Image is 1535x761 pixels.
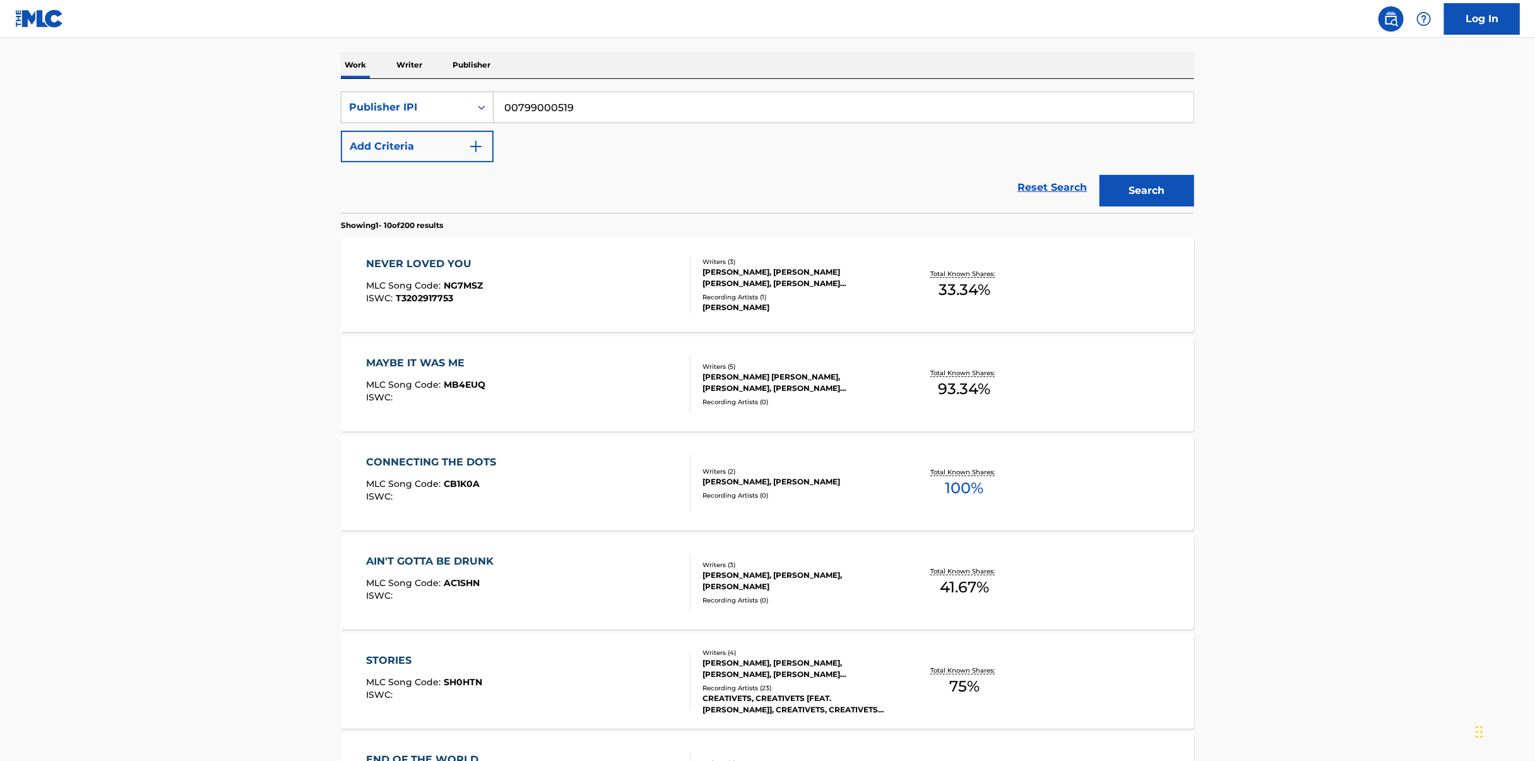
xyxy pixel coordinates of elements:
[367,590,396,601] span: ISWC :
[15,9,64,28] img: MLC Logo
[367,356,486,371] div: MAYBE IT WAS ME
[702,257,893,267] div: Writers ( 3 )
[367,554,501,569] div: AIN'T GOTTA BE DRUNK
[940,576,989,599] span: 41.67 %
[1099,175,1194,207] button: Search
[1476,713,1483,751] div: Drag
[367,455,503,470] div: CONNECTING THE DOTS
[367,491,396,502] span: ISWC :
[1416,11,1431,27] img: help
[341,337,1194,431] a: MAYBE IT WAS MEMLC Song Code:MB4EUQISWC:Writers (5)[PERSON_NAME] [PERSON_NAME], [PERSON_NAME], [P...
[702,596,893,605] div: Recording Artists ( 0 )
[1384,11,1399,27] img: search
[702,570,893,592] div: [PERSON_NAME], [PERSON_NAME], [PERSON_NAME]
[367,478,444,489] span: MLC Song Code :
[367,577,444,589] span: MLC Song Code :
[341,220,443,231] p: Showing 1 - 10 of 200 results
[367,292,396,304] span: ISWC :
[930,269,998,279] p: Total Known Shares:
[930,467,998,477] p: Total Known Shares:
[702,476,893,488] div: [PERSON_NAME], [PERSON_NAME]
[367,676,444,688] span: MLC Song Code :
[367,379,444,390] span: MLC Song Code :
[341,237,1194,332] a: NEVER LOVED YOUMLC Song Code:NG7MSZISWC:T3202917753Writers (3)[PERSON_NAME], [PERSON_NAME] [PERSO...
[367,280,444,291] span: MLC Song Code :
[702,560,893,570] div: Writers ( 3 )
[702,267,893,289] div: [PERSON_NAME], [PERSON_NAME] [PERSON_NAME], [PERSON_NAME] [PERSON_NAME]
[702,467,893,476] div: Writers ( 2 )
[938,378,990,400] span: 93.34 %
[949,675,980,698] span: 75 %
[1011,174,1093,201] a: Reset Search
[702,683,893,693] div: Recording Artists ( 23 )
[444,379,486,390] span: MB4EUQ
[341,131,494,162] button: Add Criteria
[1378,6,1404,32] a: Public Search
[702,648,893,657] div: Writers ( 4 )
[444,577,480,589] span: AC1SHN
[341,52,370,78] p: Work
[1472,700,1535,761] iframe: Chat Widget
[444,478,480,489] span: CB1K0A
[396,292,454,304] span: T3202917753
[930,368,998,378] p: Total Known Shares:
[1411,6,1437,32] div: Help
[702,371,893,394] div: [PERSON_NAME] [PERSON_NAME], [PERSON_NAME], [PERSON_NAME] [PERSON_NAME] [PERSON_NAME], [PERSON_NA...
[367,689,396,700] span: ISWC :
[341,436,1194,530] a: CONNECTING THE DOTSMLC Song Code:CB1K0AISWC:Writers (2)[PERSON_NAME], [PERSON_NAME]Recording Arti...
[341,535,1194,630] a: AIN'T GOTTA BE DRUNKMLC Song Code:AC1SHNISWC:Writers (3)[PERSON_NAME], [PERSON_NAME], [PERSON_NAM...
[702,397,893,407] div: Recording Artists ( 0 )
[393,52,426,78] p: Writer
[702,302,893,313] div: [PERSON_NAME]
[702,292,893,302] div: Recording Artists ( 1 )
[702,693,893,716] div: CREATIVETS, CREATIVETS [FEAT. [PERSON_NAME]], CREATIVETS, CREATIVETS FEAT. [PERSON_NAME], CREATIV...
[930,566,998,576] p: Total Known Shares:
[367,392,396,403] span: ISWC :
[341,634,1194,729] a: STORIESMLC Song Code:SH0HTNISWC:Writers (4)[PERSON_NAME], [PERSON_NAME], [PERSON_NAME], [PERSON_N...
[702,362,893,371] div: Writers ( 5 )
[349,100,463,115] div: Publisher IPI
[444,676,483,688] span: SH0HTN
[702,657,893,680] div: [PERSON_NAME], [PERSON_NAME], [PERSON_NAME], [PERSON_NAME] [PERSON_NAME]
[930,666,998,675] p: Total Known Shares:
[449,52,494,78] p: Publisher
[939,279,990,301] span: 33.34 %
[468,139,483,154] img: 9d2ae6d4665cec9f34b9.svg
[702,491,893,500] div: Recording Artists ( 0 )
[1444,3,1520,35] a: Log In
[367,653,483,668] div: STORIES
[444,280,483,291] span: NG7MSZ
[367,256,483,272] div: NEVER LOVED YOU
[341,92,1194,213] form: Search Form
[945,477,983,500] span: 100 %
